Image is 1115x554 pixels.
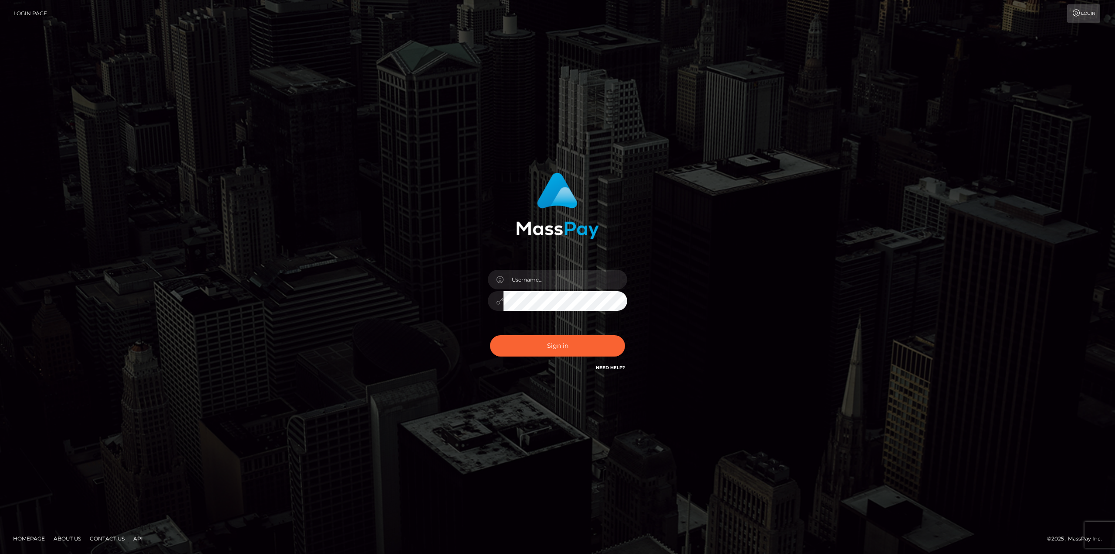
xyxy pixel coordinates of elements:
[1067,4,1100,23] a: Login
[503,270,627,289] input: Username...
[490,335,625,357] button: Sign in
[596,365,625,370] a: Need Help?
[10,532,48,545] a: Homepage
[516,173,599,239] img: MassPay Login
[50,532,84,545] a: About Us
[86,532,128,545] a: Contact Us
[130,532,146,545] a: API
[14,4,47,23] a: Login Page
[1047,534,1108,544] div: © 2025 , MassPay Inc.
